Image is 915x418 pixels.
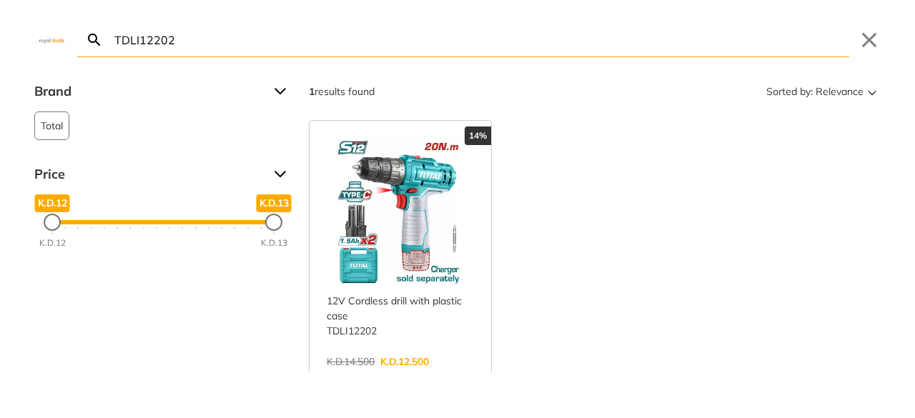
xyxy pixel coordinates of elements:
div: K.D.13 [261,237,287,249]
button: Close [858,29,881,51]
span: Total [41,112,63,139]
strong: 1 [309,85,315,98]
div: K.D.12 [39,237,66,249]
svg: Search [86,31,103,49]
span: Brand [34,80,263,103]
svg: Sort [864,83,881,100]
img: Close [34,36,69,43]
input: Search… [112,23,849,56]
span: Price [34,163,263,186]
span: Relevance [816,80,864,103]
div: 14% [465,126,491,145]
button: Sorted by:Relevance Sort [763,80,881,103]
button: Total [34,111,69,140]
div: results found [309,80,375,103]
div: Maximum Price [265,214,282,231]
div: Minimum Price [44,214,61,231]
